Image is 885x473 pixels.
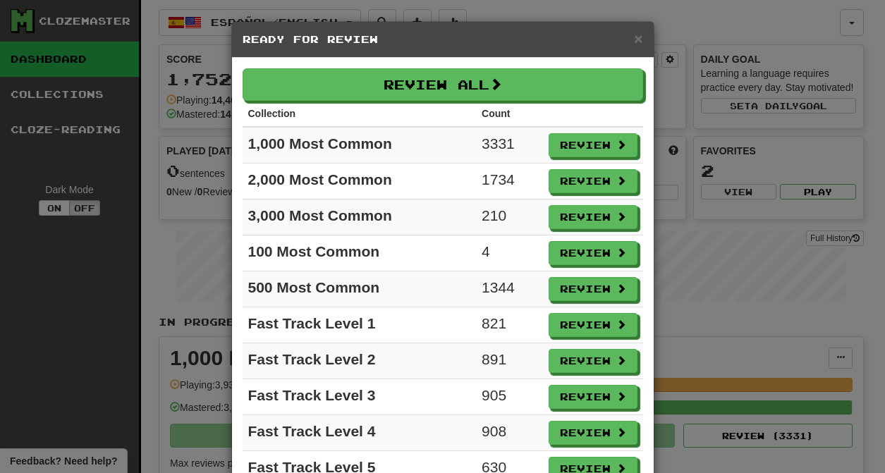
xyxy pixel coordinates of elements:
[243,32,643,47] h5: Ready for Review
[549,313,637,337] button: Review
[549,277,637,301] button: Review
[549,241,637,265] button: Review
[476,343,542,379] td: 891
[243,415,477,451] td: Fast Track Level 4
[243,343,477,379] td: Fast Track Level 2
[549,133,637,157] button: Review
[476,271,542,307] td: 1344
[243,199,477,235] td: 3,000 Most Common
[476,235,542,271] td: 4
[476,127,542,164] td: 3331
[243,164,477,199] td: 2,000 Most Common
[476,307,542,343] td: 821
[476,199,542,235] td: 210
[634,30,642,47] span: ×
[243,307,477,343] td: Fast Track Level 1
[243,101,477,127] th: Collection
[549,169,637,193] button: Review
[476,415,542,451] td: 908
[549,349,637,373] button: Review
[549,421,637,445] button: Review
[549,205,637,229] button: Review
[476,164,542,199] td: 1734
[476,379,542,415] td: 905
[243,68,643,101] button: Review All
[549,385,637,409] button: Review
[243,271,477,307] td: 500 Most Common
[243,379,477,415] td: Fast Track Level 3
[243,235,477,271] td: 100 Most Common
[634,31,642,46] button: Close
[243,127,477,164] td: 1,000 Most Common
[476,101,542,127] th: Count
